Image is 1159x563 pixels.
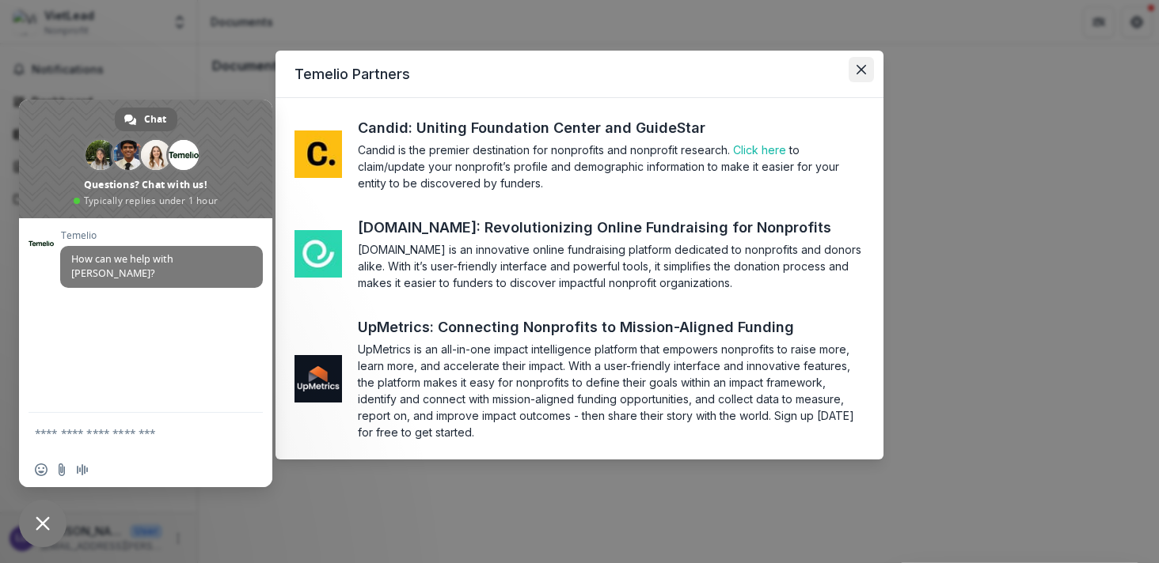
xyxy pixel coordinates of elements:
[294,230,342,278] img: me
[358,241,864,291] section: [DOMAIN_NAME] is an innovative online fundraising platform dedicated to nonprofits and donors ali...
[35,426,222,440] textarea: Compose your message...
[358,142,864,191] section: Candid is the premier destination for nonprofits and nonprofit research. to claim/update your non...
[294,355,342,402] img: me
[358,117,735,138] a: Candid: Uniting Foundation Center and GuideStar
[294,130,342,178] img: me
[115,108,177,131] div: Chat
[358,316,823,338] a: UpMetrics: Connecting Nonprofits to Mission-Aligned Funding
[144,108,166,131] span: Chat
[358,341,864,440] section: UpMetrics is an all-in-one impact intelligence platform that empowers nonprofits to raise more, l...
[849,57,874,82] button: Close
[76,463,89,476] span: Audio message
[55,463,68,476] span: Send a file
[19,500,66,547] div: Close chat
[35,463,47,476] span: Insert an emoji
[275,51,883,98] header: Temelio Partners
[733,143,786,157] a: Click here
[71,252,173,280] span: How can we help with [PERSON_NAME]?
[60,230,263,241] span: Temelio
[358,217,861,238] a: [DOMAIN_NAME]: Revolutionizing Online Fundraising for Nonprofits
